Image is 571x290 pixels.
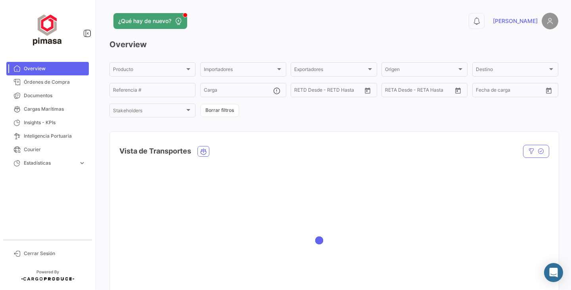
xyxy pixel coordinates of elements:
a: Overview [6,62,89,75]
span: Courier [24,146,86,153]
div: Abrir Intercom Messenger [544,263,563,282]
span: [PERSON_NAME] [493,17,538,25]
input: Desde [294,88,308,94]
a: Cargas Marítimas [6,102,89,116]
span: Exportadores [294,68,366,73]
span: Destino [476,68,548,73]
button: Open calendar [452,85,464,96]
img: ff117959-d04a-4809-8d46-49844dc85631.png [28,10,67,49]
h3: Overview [109,39,558,50]
span: Importadores [204,68,276,73]
a: Documentos [6,89,89,102]
input: Hasta [405,88,437,94]
button: Open calendar [543,85,555,96]
span: Cerrar Sesión [24,250,86,257]
a: Inteligencia Portuaria [6,129,89,143]
input: Hasta [496,88,528,94]
a: Insights - KPIs [6,116,89,129]
img: placeholder-user.png [542,13,558,29]
input: Desde [476,88,490,94]
span: Stakeholders [113,109,185,115]
span: Overview [24,65,86,72]
button: Ocean [198,146,209,156]
input: Desde [385,88,399,94]
span: ¿Qué hay de nuevo? [118,17,171,25]
input: Hasta [314,88,346,94]
a: Órdenes de Compra [6,75,89,89]
span: Documentos [24,92,86,99]
span: expand_more [79,159,86,167]
h4: Vista de Transportes [119,146,191,157]
span: Origen [385,68,457,73]
span: Órdenes de Compra [24,79,86,86]
button: Open calendar [362,85,374,96]
span: Inteligencia Portuaria [24,133,86,140]
span: Cargas Marítimas [24,106,86,113]
span: Estadísticas [24,159,75,167]
button: Borrar filtros [200,104,239,117]
span: Producto [113,68,185,73]
a: Courier [6,143,89,156]
span: Insights - KPIs [24,119,86,126]
button: ¿Qué hay de nuevo? [113,13,187,29]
